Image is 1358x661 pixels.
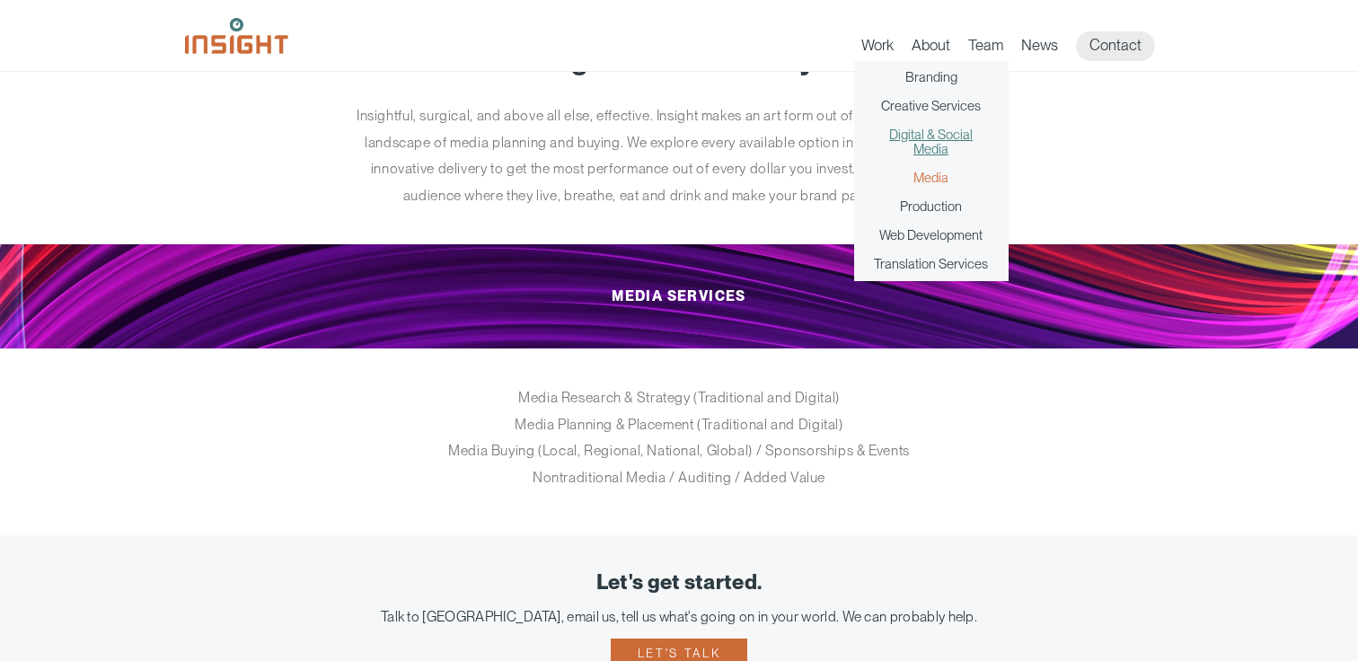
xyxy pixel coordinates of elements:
[27,571,1331,595] div: Let's get started.
[27,608,1331,625] div: Talk to [GEOGRAPHIC_DATA], email us, tell us what's going on in your world. We can probably help.
[905,70,957,84] a: Branding
[185,18,288,54] img: Insight Marketing Design
[212,45,1146,75] h1: Getting Your Brand Story Out
[900,199,962,214] a: Production
[1076,31,1155,61] a: Contact
[913,171,948,185] a: Media
[879,228,983,242] a: Web Development
[874,257,988,271] a: Translation Services
[912,36,950,61] a: About
[342,384,1016,490] p: Media Research & Strategy (Traditional and Digital) Media Planning & Placement (Traditional and D...
[861,31,1173,61] nav: primary navigation menu
[968,36,1003,61] a: Team
[861,36,894,61] a: Work
[342,102,1016,208] p: Insightful, surgical, and above all else, effective. Insight makes an art form out of the spreads...
[1021,36,1058,61] a: News
[872,128,991,156] a: Digital & Social Media
[881,99,981,113] a: Creative Services
[212,244,1146,348] h2: Media Services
